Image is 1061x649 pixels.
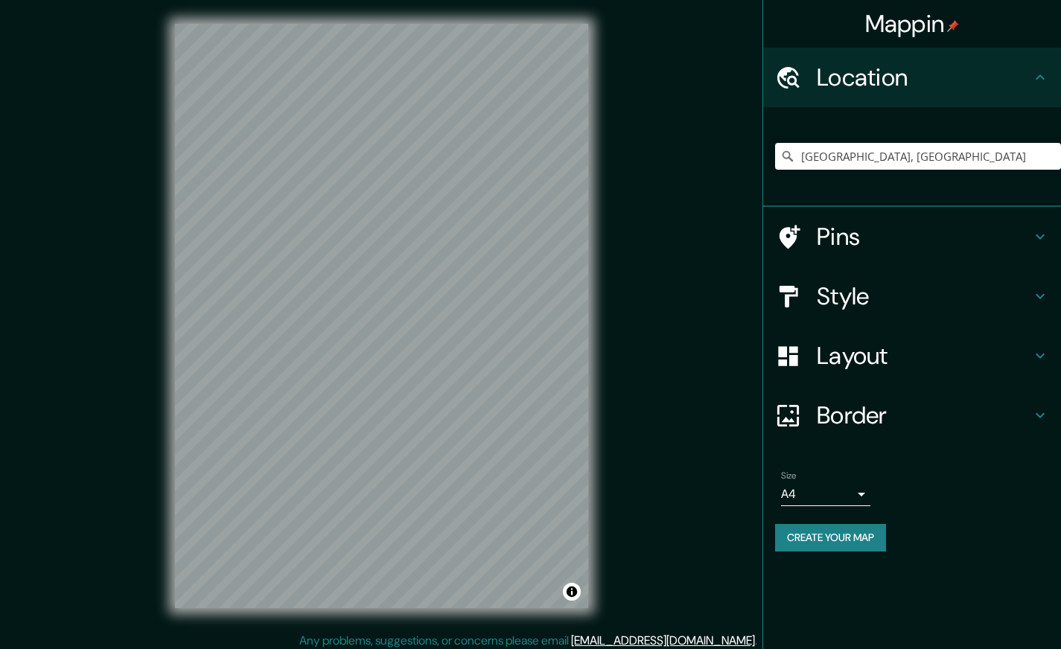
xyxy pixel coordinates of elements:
h4: Pins [817,222,1031,252]
img: pin-icon.png [947,20,959,32]
div: Layout [763,326,1061,386]
div: Location [763,48,1061,107]
div: A4 [781,482,870,506]
h4: Style [817,281,1031,311]
h4: Mappin [865,9,960,39]
a: [EMAIL_ADDRESS][DOMAIN_NAME] [571,633,755,648]
div: Border [763,386,1061,445]
div: Pins [763,207,1061,266]
h4: Layout [817,341,1031,371]
label: Size [781,470,797,482]
h4: Border [817,400,1031,430]
input: Pick your city or area [775,143,1061,170]
button: Create your map [775,524,886,552]
canvas: Map [175,24,588,608]
div: Style [763,266,1061,326]
h4: Location [817,63,1031,92]
button: Toggle attribution [563,583,581,601]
